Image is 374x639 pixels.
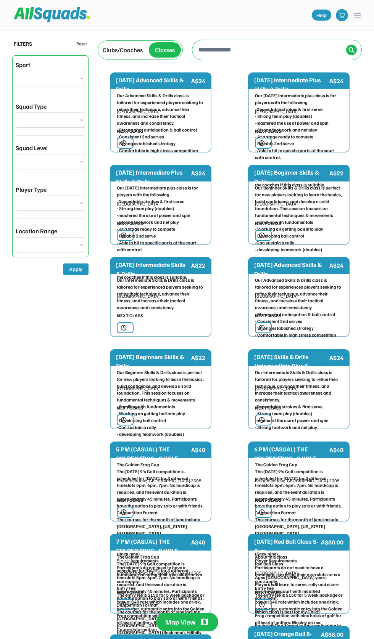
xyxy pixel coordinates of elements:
[255,92,343,188] div: Our [DATE] Intermediate plus class is for players with the following -Dependable strokes & first ...
[117,369,205,438] div: Our Beginner Skills & Drills class is perfect for new players looking to learn the basics, build ...
[117,128,143,135] div: NEXT CLASS
[14,7,90,22] img: Squad%20Logo.svg
[117,201,205,207] div: [GEOGRAPHIC_DATA]
[254,168,328,186] div: [DATE] Beginner Skills & Drills
[76,40,87,47] div: Reset
[353,11,362,20] button: menu
[16,60,30,69] div: Sport
[255,369,343,431] div: Our Intermediate Skills & Drills class is tailored for players seeking to refine their technique,...
[255,589,281,596] div: NEXT CLASS
[191,169,205,178] div: A$24
[312,10,331,21] a: Help
[255,312,281,319] div: NEXT CLASS
[121,324,127,331] img: clock.svg
[255,570,343,576] div: [GEOGRAPHIC_DATA]
[116,260,190,278] div: [DATE] Intermediate Skills & Drills
[117,108,205,115] div: [GEOGRAPHIC_DATA]
[121,601,127,608] img: clock.svg
[117,497,143,504] div: NEXT CLASS
[116,75,190,94] div: [DATE] Advanced Skills & Drills
[117,589,143,596] div: NEXT CLASS
[254,75,328,94] div: [DATE] Intermediate Plus Skills & Drills
[255,108,343,115] div: [GEOGRAPHIC_DATA]
[329,169,343,178] div: A$22
[121,417,127,423] img: clock.svg
[254,445,328,472] div: 6 PM (CASUAL) THE GOLDEN FROG - 9 HOLE COMP
[117,92,205,154] div: Our Advanced Skills & Drills class is tailored for experienced players seeking to refine their te...
[259,601,265,608] img: clock.svg
[116,352,190,371] div: [DATE] Beginners Skills & Drills
[117,185,205,281] div: Our [DATE] Intermediate plus class is for players with the following -Dependable strokes & first ...
[329,261,343,270] div: A$24
[254,537,319,555] div: [DATE] Red Ball Class 5-8yrs
[191,538,205,547] div: A$40
[117,312,143,319] div: NEXT CLASS
[116,168,190,186] div: [DATE] Intermediate Plus Skills & Drills
[117,220,143,227] div: NEXT CLASS
[255,277,343,339] div: Our Advanced Skills & Drills class is tailored for experienced players seeking to refine their te...
[321,538,343,547] div: A$80.00
[155,45,175,55] div: Classes
[117,405,143,411] div: NEXT CLASS
[255,477,343,484] div: Broadmeadow, [GEOGRAPHIC_DATA] 2305
[254,260,328,278] div: [DATE] Advanced Skills & Drills
[191,76,205,85] div: A$24
[255,497,281,504] div: NEXT CLASS
[116,537,190,564] div: 7 PM (CASUAL) THE GOLDEN FROG - 9 HOLE COMP
[16,143,48,153] div: Squad Level
[165,617,195,627] div: Map View
[259,324,265,331] img: clock.svg
[117,293,205,300] div: [GEOGRAPHIC_DATA]
[117,385,205,392] div: [GEOGRAPHIC_DATA]
[14,40,32,48] div: FILTERS
[348,47,355,53] img: Icon%20%2838%29.svg
[339,12,345,18] img: shopping-cart-01%20%281%29.svg
[259,509,265,515] img: clock.svg
[117,277,205,311] div: Our Intermediate Skills & Drills class is tailored for experienced players seeking to refine thei...
[63,263,89,275] button: Apply
[255,405,281,411] div: NEXT CLASS
[16,226,57,236] div: Location Range
[116,445,190,472] div: 5 PM (CASUAL) THE GOLDEN FROG - 9 HOLE COMP
[255,185,343,253] div: Our Beginner Skills & Drills class is perfect for new players looking to learn the basics, build ...
[255,128,281,135] div: NEXT CLASS
[259,140,265,146] img: clock.svg
[191,353,205,362] div: A$22
[117,477,205,484] div: Broadmeadow, [GEOGRAPHIC_DATA] 2305
[255,201,343,207] div: [GEOGRAPHIC_DATA]
[103,45,143,55] div: Clubs/Coaches
[329,353,343,362] div: A$24
[321,630,343,639] div: A$88.00
[255,385,343,392] div: [GEOGRAPHIC_DATA]
[121,140,127,146] img: clock.svg
[329,76,343,85] div: A$24
[259,232,265,239] img: clock.svg
[16,102,47,111] div: Squad Type
[255,293,343,300] div: [GEOGRAPHIC_DATA]
[16,185,47,194] div: Player Type
[121,509,127,515] img: clock.svg
[255,220,281,227] div: NEXT CLASS
[191,445,205,454] div: A$40
[259,417,265,423] img: clock.svg
[117,570,205,576] div: Broadmeadow, [GEOGRAPHIC_DATA] 2305
[191,261,205,270] div: A$22
[329,445,343,454] div: A$40
[121,232,127,239] img: clock.svg
[254,352,328,380] div: [DATE] Skills & Drills (Intermediate Plus & Intermediate)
